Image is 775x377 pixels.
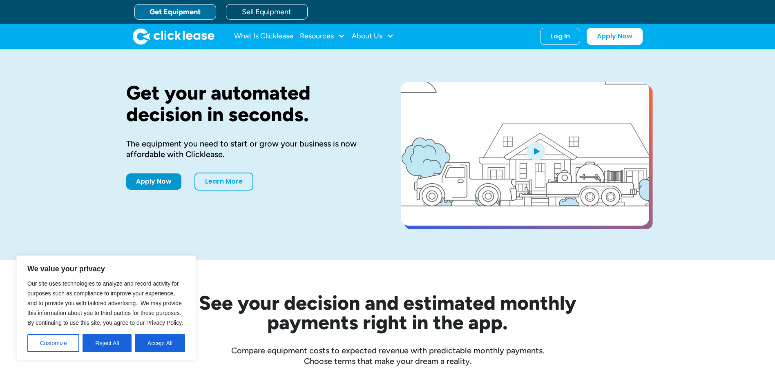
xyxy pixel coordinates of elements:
p: We value your privacy [27,264,185,274]
div: Log In [550,32,570,40]
a: Learn More [194,173,253,191]
div: Resources [300,28,345,44]
a: Apply Now [126,173,181,190]
h1: Get your automated decision in seconds. [126,82,375,125]
div: About Us [352,28,394,44]
button: Accept All [135,334,185,352]
a: Apply Now [587,28,643,45]
img: Clicklease logo [133,28,214,44]
span: Our site uses technologies to analyze and record activity for purposes such as compliance to impr... [27,280,183,326]
div: Compare equipment costs to expected revenue with predictable monthly payments. Choose terms that ... [126,345,649,366]
a: What Is Clicklease [234,28,293,44]
a: home [133,28,214,44]
button: Reject All [83,334,132,352]
a: Sell Equipment [226,4,308,20]
a: Get Equipment [134,4,216,20]
div: We value your privacy [16,255,196,361]
button: Customize [27,334,79,352]
a: open lightbox [401,82,649,226]
h2: See your decision and estimated monthly payments right in the app. [159,293,616,332]
img: Blue play button logo on a light blue circular background [525,140,547,162]
div: The equipment you need to start or grow your business is now affordable with Clicklease. [126,138,375,160]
